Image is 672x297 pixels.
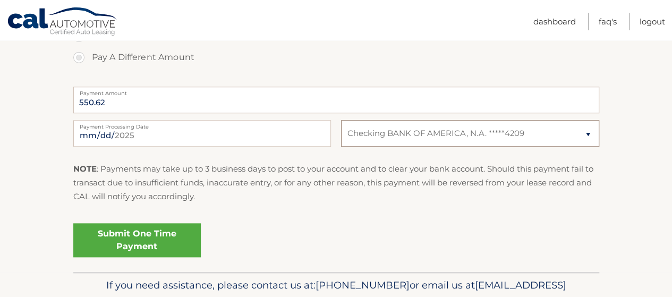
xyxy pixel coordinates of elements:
[73,120,331,147] input: Payment Date
[73,87,599,95] label: Payment Amount
[599,13,617,30] a: FAQ's
[73,120,331,129] label: Payment Processing Date
[316,279,410,291] span: [PHONE_NUMBER]
[73,223,201,257] a: Submit One Time Payment
[640,13,665,30] a: Logout
[7,7,118,38] a: Cal Automotive
[73,164,97,174] strong: NOTE
[73,87,599,113] input: Payment Amount
[73,47,599,68] label: Pay A Different Amount
[73,162,599,204] p: : Payments may take up to 3 business days to post to your account and to clear your bank account....
[533,13,576,30] a: Dashboard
